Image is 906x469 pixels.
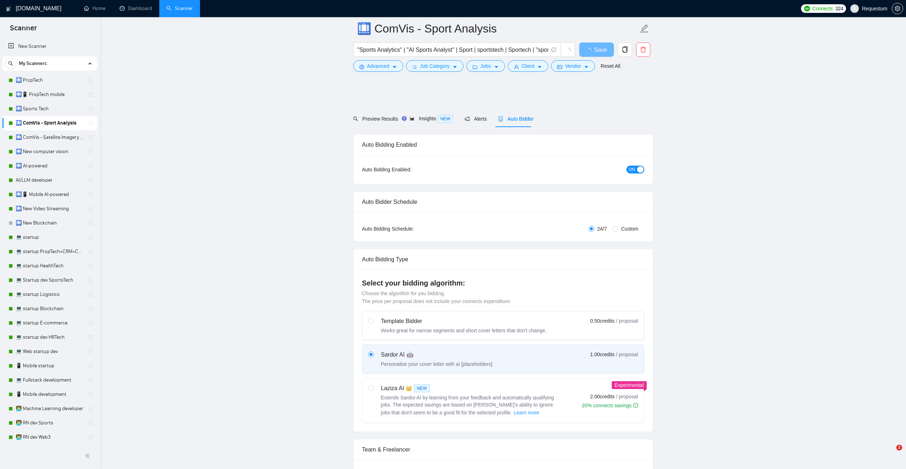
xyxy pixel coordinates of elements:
a: 📱 Mobile startup [16,359,84,373]
div: Laziza AI [381,384,560,393]
a: 💻 startup [16,230,84,244]
a: 🛄 ComVis - Sport Analysis [16,116,84,130]
span: copy [618,46,632,53]
a: 💻 startup dev HRTech [16,330,84,344]
span: 1.00 credits [590,351,615,358]
span: Job Category [420,62,450,70]
span: Experimental [615,382,644,388]
iframe: Intercom live chat [882,445,899,462]
span: caret-down [494,64,499,70]
button: copy [618,42,632,57]
span: double-left [85,452,92,459]
button: barsJob Categorycaret-down [406,60,464,72]
span: holder [88,163,94,169]
span: Custom [618,225,641,233]
div: Auto Bidding Type [362,249,644,269]
span: info-circle [633,403,638,408]
button: settingAdvancedcaret-down [353,60,403,72]
a: 🛄 ComVis - Satellite Imagery Analysis [16,130,84,145]
span: holder [88,306,94,312]
span: delete [636,46,650,53]
span: caret-down [452,64,457,70]
button: userClientcaret-down [508,60,549,72]
a: 💻 Fullstack development [16,373,84,387]
span: holder [88,234,94,240]
span: 0.50 credits [590,317,615,325]
div: Auto Bidding Enabled [362,135,644,155]
span: 2.00 credits [590,393,615,400]
span: idcard [557,64,562,70]
span: NEW [414,384,430,392]
div: Team & Freelancer [362,439,644,460]
span: holder [88,434,94,440]
span: holder [88,135,94,140]
button: search [5,58,16,69]
a: searchScanner [166,5,193,11]
span: edit [640,24,649,33]
span: holder [88,92,94,97]
span: Connects: [812,5,834,12]
input: Scanner name... [357,20,639,37]
div: Personalise your cover letter with ai [placeholders] [381,360,492,368]
span: holder [88,349,94,354]
a: 💻 startup PropTech+CRM+Construction [16,244,84,259]
span: caret-down [584,64,589,70]
a: 🛄 Sports Tech [16,102,84,116]
span: Alerts [465,116,487,122]
span: Scanner [4,23,42,38]
span: holder [88,320,94,326]
span: user [852,6,857,11]
a: AI/LLM developer [16,173,84,187]
span: Advanced [367,62,389,70]
span: loading [586,48,594,54]
span: user [514,64,519,70]
span: area-chart [410,116,415,121]
span: holder [88,406,94,412]
span: holder [88,192,94,197]
div: Works great for narrow segments and short cover letters that don't change. [381,327,547,334]
input: Search Freelance Jobs... [357,45,548,54]
a: 🛄📱 Mobile AI-powered [16,187,84,202]
span: holder [88,177,94,183]
span: Insights [410,116,453,121]
span: holder [88,363,94,369]
a: 💻 startup Logistics [16,287,84,302]
a: Reset All [601,62,620,70]
button: folderJobscaret-down [466,60,505,72]
span: My Scanners [19,56,47,71]
span: holder [88,292,94,297]
button: setting [892,3,903,14]
span: Extends Sardor AI by learning from your feedback and automatically qualifying jobs. The expected ... [381,395,554,415]
div: Template Bidder [381,317,547,326]
a: 💻 Web startup dev [16,344,84,359]
a: 🛄 AI-powered [16,159,84,173]
span: / proposal [616,393,638,400]
span: Learn more [514,409,539,417]
a: 💻 Startup dev SportsTech [16,273,84,287]
span: loading [565,48,571,54]
button: idcardVendorcaret-down [551,60,595,72]
a: setting [892,6,903,11]
div: Auto Bidding Enabled: [362,166,456,173]
a: 💻 startup Blockchain [16,302,84,316]
span: Save [594,45,607,54]
span: notification [465,116,470,121]
span: ON [629,166,635,173]
span: search [353,116,358,121]
span: holder [88,149,94,155]
span: / proposal [616,317,638,324]
span: holder [88,77,94,83]
a: 💻 startup E-commerce [16,316,84,330]
span: Auto Bidder [498,116,534,122]
span: Preview Results [353,116,398,122]
button: Laziza AI NEWExtends Sardor AI by learning from your feedback and automatically qualifying jobs. ... [513,408,540,417]
span: / proposal [616,351,638,358]
span: holder [88,206,94,212]
span: 324 [835,5,843,12]
span: search [5,61,16,66]
a: homeHome [84,5,105,11]
span: info-circle [551,47,556,52]
span: holder [88,106,94,112]
span: setting [359,64,364,70]
a: 🛄 New computer vision [16,145,84,159]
